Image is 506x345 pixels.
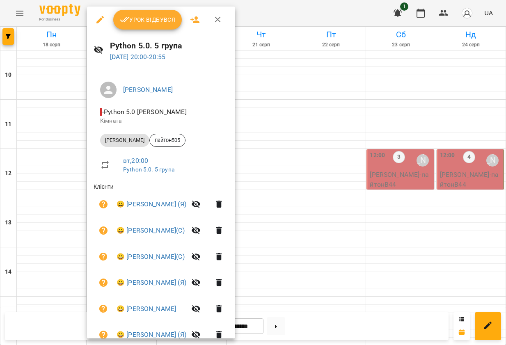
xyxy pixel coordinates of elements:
button: Візит ще не сплачено. Додати оплату? [94,247,113,267]
button: Урок відбувся [113,10,182,30]
button: Візит ще не сплачено. Додати оплату? [94,325,113,345]
a: Python 5.0. 5 група [123,166,174,173]
h6: Python 5.0. 5 група [110,39,229,52]
a: 😀 [PERSON_NAME] [117,304,176,314]
a: 😀 [PERSON_NAME] (Я) [117,278,186,288]
span: [PERSON_NAME] [100,137,149,144]
span: пайтон505 [150,137,185,144]
a: 😀 [PERSON_NAME] (Я) [117,330,186,340]
button: Візит ще не сплачено. Додати оплату? [94,221,113,240]
button: Візит ще не сплачено. Додати оплату? [94,273,113,292]
button: Візит ще не сплачено. Додати оплату? [94,194,113,214]
a: [DATE] 20:00-20:55 [110,53,166,61]
p: Кімната [100,117,222,125]
a: вт , 20:00 [123,157,148,165]
span: - Python 5.0 [PERSON_NAME] [100,108,188,116]
a: 😀 [PERSON_NAME](С) [117,252,185,262]
div: пайтон505 [149,134,185,147]
a: 😀 [PERSON_NAME] (Я) [117,199,186,209]
a: 😀 [PERSON_NAME](С) [117,226,185,235]
span: Урок відбувся [120,15,176,25]
a: [PERSON_NAME] [123,86,173,94]
button: Візит ще не сплачено. Додати оплату? [94,299,113,319]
